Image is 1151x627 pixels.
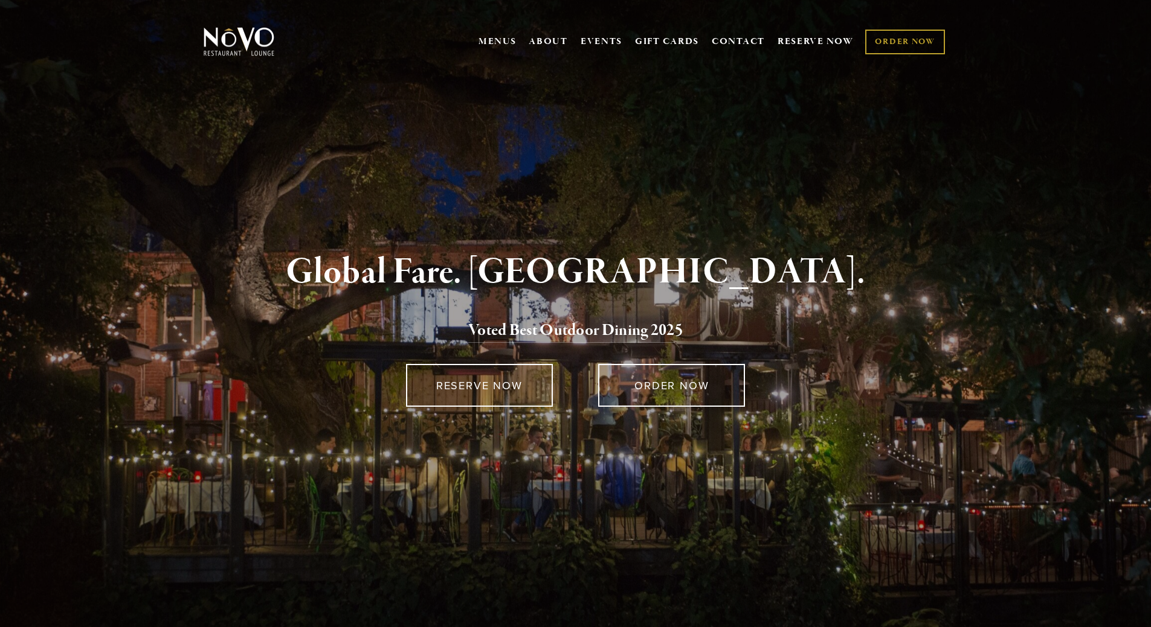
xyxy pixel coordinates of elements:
[224,318,928,343] h2: 5
[635,30,699,53] a: GIFT CARDS
[598,364,745,407] a: ORDER NOW
[865,30,944,54] a: ORDER NOW
[581,36,622,48] a: EVENTS
[201,27,277,57] img: Novo Restaurant &amp; Lounge
[529,36,568,48] a: ABOUT
[286,249,865,295] strong: Global Fare. [GEOGRAPHIC_DATA].
[468,320,675,343] a: Voted Best Outdoor Dining 202
[778,30,854,53] a: RESERVE NOW
[712,30,765,53] a: CONTACT
[479,36,517,48] a: MENUS
[406,364,553,407] a: RESERVE NOW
